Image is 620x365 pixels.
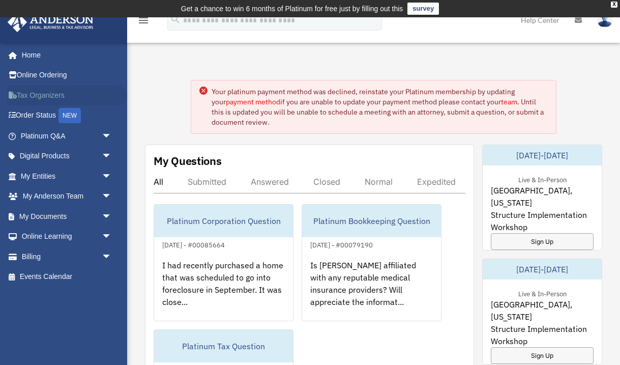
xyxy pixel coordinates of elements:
div: [DATE]-[DATE] [483,145,602,165]
img: User Pic [597,13,612,27]
div: Platinum Bookkeeping Question [302,205,441,237]
a: team [501,97,517,106]
img: Anderson Advisors Platinum Portal [5,12,97,32]
div: I had recently purchased a home that was scheduled to go into foreclosure in September. It was cl... [154,251,293,330]
a: Platinum Q&Aarrow_drop_down [7,126,127,146]
span: Structure Implementation Workshop [491,209,594,233]
i: menu [137,14,150,26]
a: Online Learningarrow_drop_down [7,227,127,247]
div: [DATE] - #00079190 [302,239,381,249]
a: My Documentsarrow_drop_down [7,206,127,227]
div: Closed [313,177,340,187]
span: arrow_drop_down [102,126,122,147]
a: menu [137,18,150,26]
span: arrow_drop_down [102,166,122,187]
a: Platinum Corporation Question[DATE] - #00085664I had recently purchased a home that was scheduled... [154,204,293,321]
div: Your platinum payment method was declined, reinstate your Platinum membership by updating your if... [212,87,548,127]
span: [GEOGRAPHIC_DATA], [US_STATE] [491,298,594,323]
a: Home [7,45,122,65]
div: close [611,2,617,8]
a: Online Ordering [7,65,127,86]
div: Live & In-Person [510,174,575,184]
div: Submitted [188,177,226,187]
div: Normal [365,177,393,187]
span: Structure Implementation Workshop [491,323,594,347]
a: Platinum Bookkeeping Question[DATE] - #00079190Is [PERSON_NAME] affiliated with any reputable med... [302,204,441,321]
div: NEW [58,108,81,123]
div: My Questions [154,153,222,169]
div: Is [PERSON_NAME] affiliated with any reputable medical insurance providers? Will appreciate the i... [302,251,441,330]
div: Expedited [417,177,456,187]
a: payment method [226,97,280,106]
div: Live & In-Person [510,288,575,298]
a: Sign Up [491,233,594,250]
a: survey [407,3,439,15]
a: Tax Organizers [7,85,127,105]
div: [DATE]-[DATE] [483,259,602,279]
a: Events Calendar [7,267,127,287]
i: search [170,14,181,25]
a: Order StatusNEW [7,105,127,126]
span: arrow_drop_down [102,186,122,207]
a: My Entitiesarrow_drop_down [7,166,127,186]
div: Platinum Corporation Question [154,205,293,237]
div: [DATE] - #00085664 [154,239,233,249]
div: Platinum Tax Question [154,330,293,362]
a: My Anderson Teamarrow_drop_down [7,186,127,207]
div: Answered [251,177,289,187]
a: Sign Up [491,347,594,364]
a: Billingarrow_drop_down [7,246,127,267]
span: arrow_drop_down [102,227,122,247]
span: arrow_drop_down [102,246,122,267]
a: Digital Productsarrow_drop_down [7,146,127,166]
span: arrow_drop_down [102,146,122,167]
div: All [154,177,163,187]
span: [GEOGRAPHIC_DATA], [US_STATE] [491,184,594,209]
div: Get a chance to win 6 months of Platinum for free just by filling out this [181,3,403,15]
span: arrow_drop_down [102,206,122,227]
